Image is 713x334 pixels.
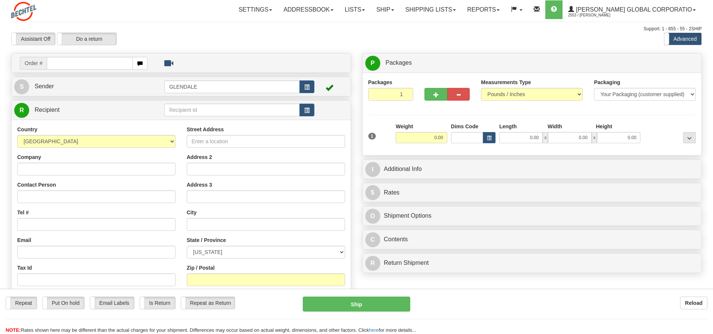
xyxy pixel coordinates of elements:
label: Company [17,153,41,161]
span: NOTE: [6,327,21,333]
a: P Packages [365,55,699,71]
span: 1 [368,133,376,140]
a: S Sender [14,79,164,94]
input: Sender Id [164,80,300,93]
a: OShipment Options [365,208,699,224]
span: Recipient [34,107,60,113]
label: Height [596,123,612,130]
a: R Recipient [14,102,148,118]
label: Address 2 [187,153,212,161]
span: 2553 / [PERSON_NAME] [568,12,624,19]
span: x [543,132,548,143]
span: Packages [386,59,412,66]
a: Ship [371,0,399,19]
label: Put On hold [43,297,84,309]
label: Repeat [6,297,37,309]
span: [PERSON_NAME] Global Corporatio [574,6,692,13]
label: Email Labels [90,297,134,309]
a: [PERSON_NAME] Global Corporatio 2553 / [PERSON_NAME] [563,0,701,19]
a: $Rates [365,185,699,200]
label: Tax Id [17,264,32,272]
b: Reload [685,300,703,306]
span: Order # [20,57,47,70]
a: Addressbook [278,0,339,19]
label: Advanced [664,33,701,45]
label: Dims Code [451,123,478,130]
label: Is Return [140,297,175,309]
a: Lists [339,0,371,19]
label: Length [499,123,517,130]
input: Recipient Id [164,104,300,116]
label: Weight [396,123,413,130]
a: Settings [233,0,278,19]
label: Email [17,236,31,244]
a: RReturn Shipment [365,255,699,271]
label: Packages [368,79,393,86]
label: State / Province [187,236,226,244]
label: Country [17,126,37,133]
label: Address 3 [187,181,212,189]
label: Assistant Off [12,33,55,45]
input: Enter a location [187,135,345,148]
iframe: chat widget [696,129,712,205]
a: Shipping lists [400,0,461,19]
span: S [14,79,29,94]
div: ... [683,132,696,143]
img: logo2553.jpg [11,2,36,21]
span: O [365,209,380,224]
span: x [592,132,597,143]
label: Zip / Postal [187,264,215,272]
span: R [14,103,29,118]
span: C [365,232,380,247]
span: P [365,56,380,71]
label: Packaging [594,79,620,86]
a: here [369,327,379,333]
div: Support: 1 - 855 - 55 - 2SHIP [11,26,702,32]
label: Measurements Type [481,79,531,86]
button: Ship [303,297,410,312]
span: Sender [34,83,54,89]
label: Contact Person [17,181,56,189]
label: Street Address [187,126,224,133]
a: Reports [461,0,505,19]
label: Repeat as Return [181,297,235,309]
button: Reload [680,297,707,309]
a: CContents [365,232,699,247]
label: Do a return [57,33,116,45]
label: Width [548,123,562,130]
a: IAdditional Info [365,162,699,177]
label: Tel # [17,209,29,216]
span: $ [365,185,380,200]
span: R [365,256,380,271]
span: I [365,162,380,177]
label: City [187,209,196,216]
